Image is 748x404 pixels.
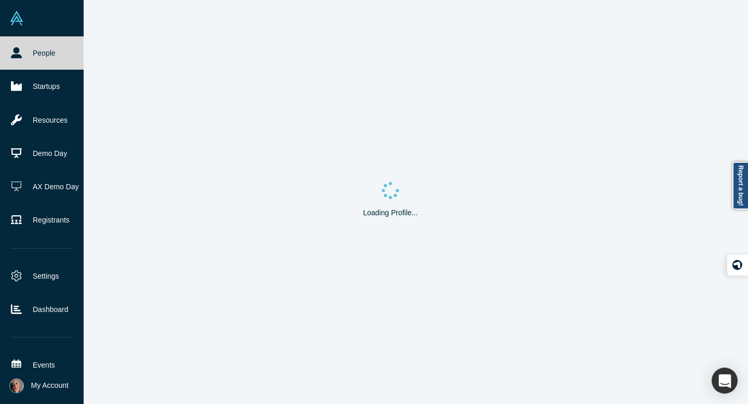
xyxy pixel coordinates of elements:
span: My Account [31,380,69,391]
img: Laurent Rains's Account [9,379,24,393]
p: Loading Profile... [363,207,418,218]
img: Alchemist Vault Logo [9,11,24,25]
a: Report a bug! [732,162,748,210]
button: My Account [9,379,69,393]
